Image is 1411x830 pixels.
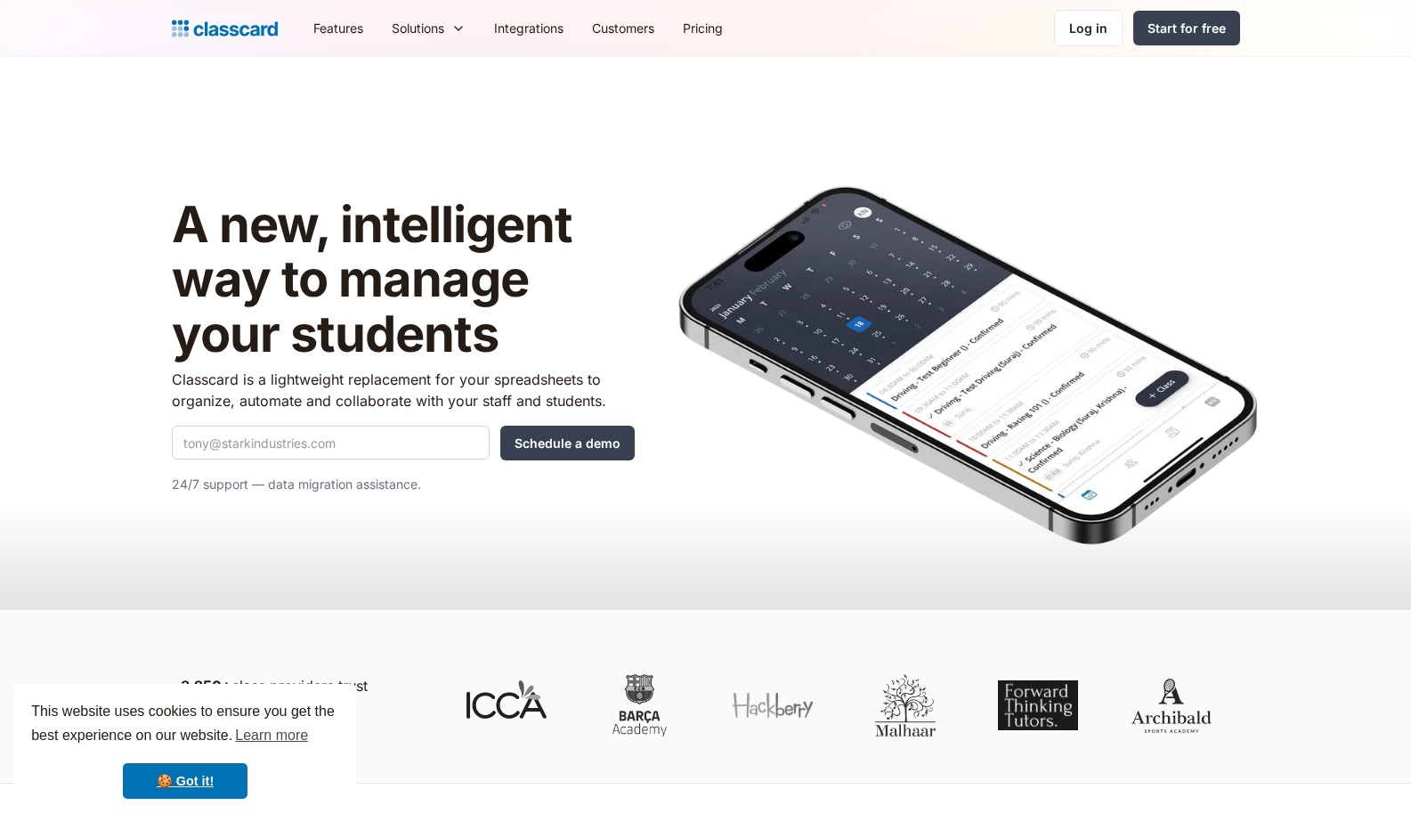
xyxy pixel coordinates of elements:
[1133,11,1240,45] a: Start for free
[1069,19,1107,37] div: Log in
[1147,19,1226,37] div: Start for free
[172,426,635,460] form: Quick Demo Form
[172,16,278,41] a: Logo
[172,426,490,460] input: tony@starkindustries.com
[172,474,635,495] p: 24/7 support — data migration assistance.
[181,675,430,718] p: class providers trust Classcard
[172,369,635,411] p: Classcard is a lightweight replacement for your spreadsheets to organize, automate and collaborat...
[392,19,444,37] div: Solutions
[172,198,635,362] h1: A new, intelligent way to manage your students
[1054,10,1123,46] a: Log in
[299,8,377,48] a: Features
[31,701,339,749] span: This website uses cookies to ensure you get the best experience on our website.
[480,8,578,48] a: Integrations
[578,8,669,48] a: Customers
[669,8,737,48] a: Pricing
[232,722,311,749] a: learn more about cookies
[181,677,231,695] strong: 3,250+
[14,684,356,816] div: cookieconsent
[500,426,635,460] input: Schedule a demo
[377,8,480,48] div: Solutions
[123,763,247,799] a: dismiss cookie message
